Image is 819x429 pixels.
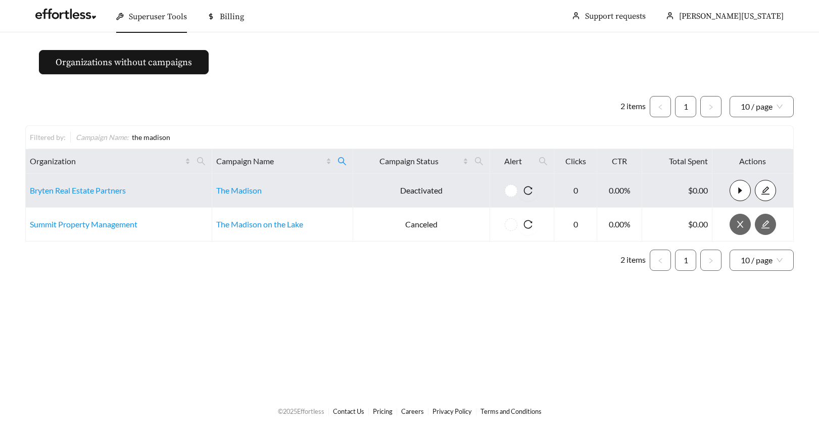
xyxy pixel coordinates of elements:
th: Clicks [554,149,598,174]
span: reload [517,220,539,229]
button: right [700,250,721,271]
a: edit [755,185,776,195]
a: The Madison [216,185,262,195]
span: search [192,153,210,169]
li: 1 [675,250,696,271]
a: Contact Us [333,407,364,415]
a: Careers [401,407,424,415]
span: Billing [220,12,244,22]
span: search [535,153,552,169]
span: edit [755,186,776,195]
li: Previous Page [650,250,671,271]
a: 1 [676,250,696,270]
li: 2 items [620,250,646,271]
td: 0.00% [597,208,642,242]
a: The Madison on the Lake [216,219,303,229]
span: [PERSON_NAME][US_STATE] [679,11,784,21]
span: right [708,258,714,264]
span: search [539,157,548,166]
li: Next Page [700,250,721,271]
td: Canceled [353,208,490,242]
td: 0 [554,208,598,242]
li: 2 items [620,96,646,117]
td: 0.00% [597,174,642,208]
span: search [474,157,484,166]
th: CTR [597,149,642,174]
button: caret-right [730,180,751,201]
td: $0.00 [642,174,712,208]
span: Campaign Status [357,155,460,167]
button: edit [755,180,776,201]
span: left [657,258,663,264]
span: search [333,153,351,169]
span: reload [517,186,539,195]
span: Campaign Name [216,155,324,167]
a: Support requests [585,11,646,21]
li: 1 [675,96,696,117]
span: 10 / page [741,250,783,270]
button: left [650,250,671,271]
span: the madison [132,133,170,141]
span: Organization [30,155,183,167]
div: Filtered by: [30,132,70,142]
span: Organizations without campaigns [56,56,192,69]
span: search [470,153,488,169]
button: right [700,96,721,117]
span: Campaign Name : [76,133,129,141]
a: Pricing [373,407,393,415]
th: Total Spent [642,149,712,174]
span: 10 / page [741,97,783,117]
span: Alert [494,155,533,167]
button: left [650,96,671,117]
li: Next Page [700,96,721,117]
li: Previous Page [650,96,671,117]
button: reload [517,180,539,201]
div: Page Size [730,250,794,271]
span: search [338,157,347,166]
th: Actions [712,149,794,174]
a: Terms and Conditions [480,407,542,415]
td: $0.00 [642,208,712,242]
div: Page Size [730,96,794,117]
td: Deactivated [353,174,490,208]
span: © 2025 Effortless [278,407,324,415]
button: reload [517,214,539,235]
span: search [197,157,206,166]
span: Superuser Tools [129,12,187,22]
td: 0 [554,174,598,208]
button: edit [755,214,776,235]
a: Summit Property Management [30,219,137,229]
span: caret-right [730,186,750,195]
span: left [657,104,663,110]
a: Privacy Policy [432,407,472,415]
a: edit [755,219,776,229]
a: 1 [676,97,696,117]
button: Organizations without campaigns [39,50,209,74]
a: Bryten Real Estate Partners [30,185,126,195]
span: right [708,104,714,110]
